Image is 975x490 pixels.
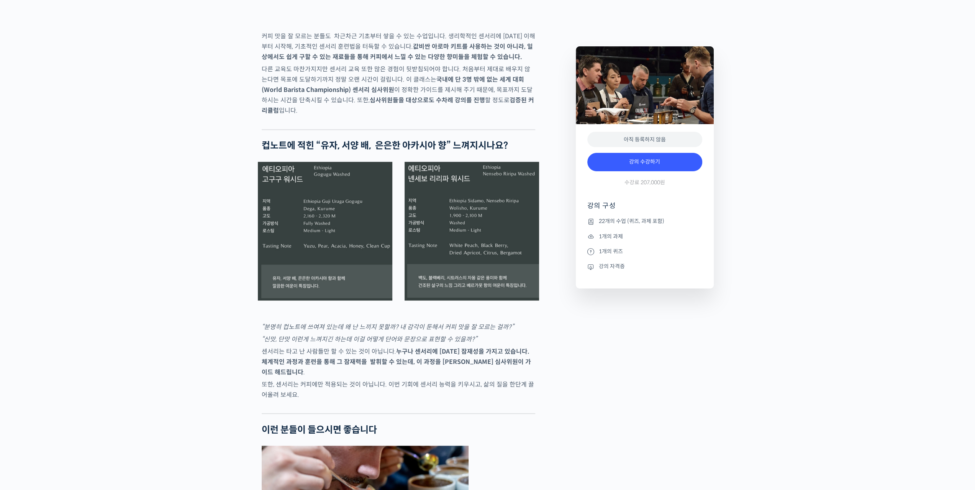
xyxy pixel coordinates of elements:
[587,132,702,147] div: 아직 등록하지 않음
[118,254,128,261] span: 설정
[262,335,477,343] em: “신맛, 단맛 이런게 느껴지긴 하는데 이걸 어떻게 단어와 문장으로 표현할 수 있을까?”
[2,243,51,262] a: 홈
[262,424,377,435] strong: 이런 분들이 들으시면 좋습니다
[587,232,702,241] li: 1개의 과제
[262,379,535,400] p: 또한, 센서리는 커피에만 적용되는 것이 아닙니다. 이번 기회에 센서리 능력을 키우시고, 삶의 질을 한단계 끌어올려 보세요.
[262,64,535,116] p: 다른 교육도 마찬가지지만 센서리 교육 또한 많은 경험이 뒷받침되어야 합니다. 처음부터 제대로 배우지 않는다면 목표에 도달하기까지 정말 오랜 시간이 걸립니다. 이 클래스는 이 ...
[262,347,531,376] strong: 누구나 센서리에 [DATE] 잠재성을 가지고 있습니다. 체계적인 과정과 훈련을 통해 그 잠재력을 발휘할 수 있는데, 이 과정을 [PERSON_NAME] 심사위원이 가이드 해...
[370,96,485,104] strong: 심사위원들을 대상으로도 수차례 강의를 진행
[262,346,535,377] p: 센서리는 타고 난 사람들만 할 수 있는 것이 아닙니다. .
[24,254,29,261] span: 홈
[587,247,702,256] li: 1개의 퀴즈
[587,201,702,216] h4: 강의 구성
[51,243,99,262] a: 대화
[262,323,514,331] em: “분명히 컵노트에 쓰여져 있는데 왜 난 느끼지 못할까? 내 감각이 둔해서 커피 맛을 잘 모르는 걸까?”
[587,153,702,171] a: 강의 수강하기
[624,179,665,186] span: 수강료 207,000원
[587,262,702,271] li: 강의 자격증
[99,243,147,262] a: 설정
[262,140,508,151] strong: 컵노트에 적힌 “유자, 서양 배, 은은한 아카시아 향” 느껴지시나요?
[587,217,702,226] li: 22개의 수업 (퀴즈, 과제 포함)
[70,255,79,261] span: 대화
[262,31,535,62] p: 커피 맛을 잘 모르는 분들도 차근차근 기초부터 쌓을 수 있는 수업입니다. 생리학적인 센서리에 [DATE] 이해부터 시작해, 기초적인 센서리 훈련법을 터득할 수 있습니다.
